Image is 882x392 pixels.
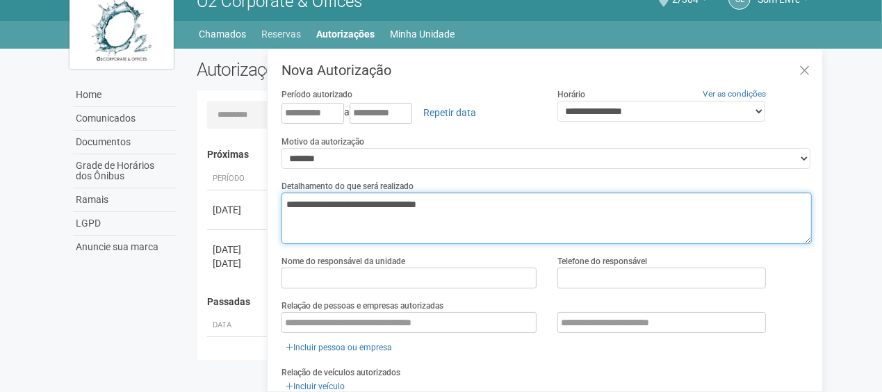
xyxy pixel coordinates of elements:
a: Chamados [199,24,247,44]
div: [DATE] [213,203,264,217]
th: Período [207,168,270,190]
div: [DATE] [213,256,264,270]
a: Ver as condições [703,89,766,99]
label: Período autorizado [281,88,352,101]
a: Anuncie sua marca [73,236,176,259]
label: Motivo da autorização [281,136,364,148]
a: Home [73,83,176,107]
a: Ramais [73,188,176,212]
h4: Próximas [207,149,803,160]
div: [DATE] [213,243,264,256]
a: Documentos [73,131,176,154]
h4: Passadas [207,297,803,307]
a: Autorizações [317,24,375,44]
div: [DATE] [213,350,264,364]
a: Minha Unidade [391,24,455,44]
label: Nome do responsável da unidade [281,255,405,268]
a: Comunicados [73,107,176,131]
a: Grade de Horários dos Ônibus [73,154,176,188]
a: Incluir pessoa ou empresa [281,340,396,355]
label: Detalhamento do que será realizado [281,180,414,193]
a: Reservas [262,24,302,44]
th: Data [207,314,270,337]
label: Relação de veículos autorizados [281,366,400,379]
a: LGPD [73,212,176,236]
label: Relação de pessoas e empresas autorizadas [281,300,443,312]
a: Repetir data [414,101,485,124]
h2: Autorizações [197,59,494,80]
div: a [281,101,537,124]
h3: Nova Autorização [281,63,812,77]
label: Horário [557,88,585,101]
label: Telefone do responsável [557,255,647,268]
